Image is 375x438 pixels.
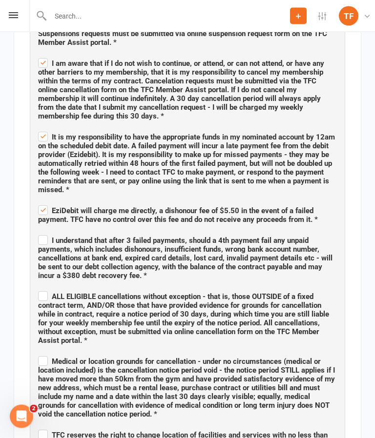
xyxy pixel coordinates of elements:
[339,6,358,26] div: TF
[47,9,290,23] input: Search...
[10,405,33,428] iframe: Intercom live chat
[30,405,38,413] span: 2
[38,358,335,419] span: Medical or location grounds for cancellation - under no circumstances (medical or location includ...
[38,133,335,195] span: It is my responsibility to have the appropriate funds in my nominated account by 12am on the sche...
[38,293,329,345] span: ALL ELIGIBLE cancellations without exception - that is, those OUTSIDE of a fixed contract term, A...
[38,207,318,224] span: EziDebit will charge me directly, a dishonour fee of $5.50 in the event of a failed payment. TFC ...
[38,237,333,280] span: I understand that after 3 failed payments, should a 4th payment fail any unpaid payments, which i...
[38,60,324,121] span: I am aware that if I do not wish to continue, or attend, or can not attend, or have any other bar...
